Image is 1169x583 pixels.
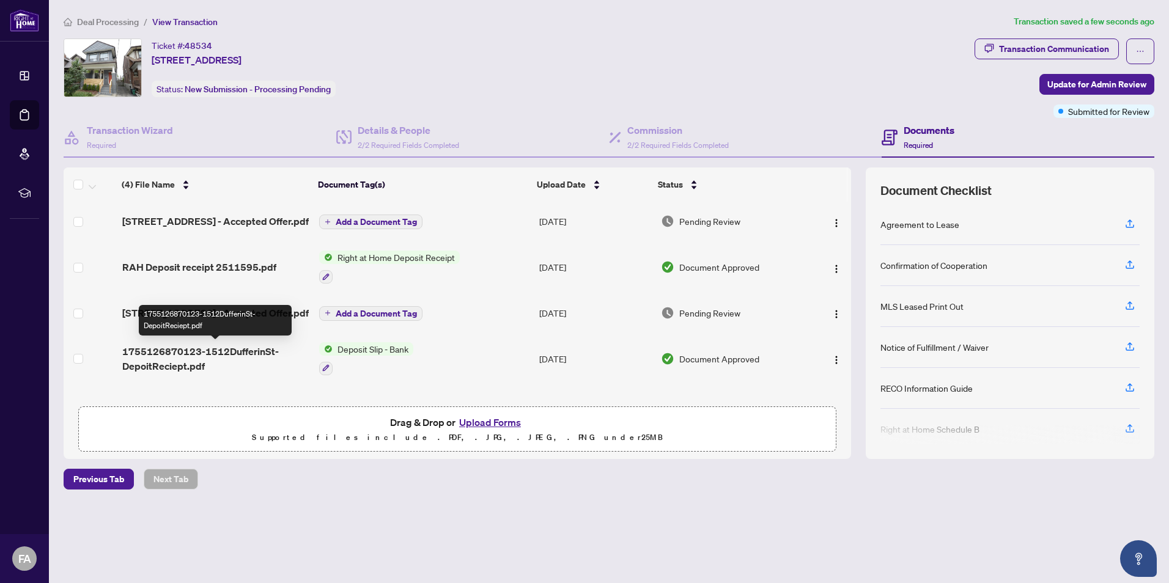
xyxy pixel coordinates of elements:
[325,219,331,225] span: plus
[319,251,460,284] button: Status IconRight at Home Deposit Receipt
[537,178,586,191] span: Upload Date
[679,352,759,365] span: Document Approved
[319,305,422,321] button: Add a Document Tag
[880,258,987,272] div: Confirmation of Cooperation
[827,211,846,231] button: Logo
[661,215,674,228] img: Document Status
[455,414,525,430] button: Upload Forms
[880,218,959,231] div: Agreement to Lease
[64,39,141,97] img: IMG-W12167576_1.jpg
[661,352,674,365] img: Document Status
[1120,540,1157,577] button: Open asap
[319,342,333,356] img: Status Icon
[827,303,846,323] button: Logo
[653,167,805,202] th: Status
[904,141,933,150] span: Required
[358,141,459,150] span: 2/2 Required Fields Completed
[661,260,674,274] img: Document Status
[319,342,413,375] button: Status IconDeposit Slip - Bank
[880,422,979,436] div: Right at Home Schedule B
[325,310,331,316] span: plus
[144,469,198,490] button: Next Tab
[1014,15,1154,29] article: Transaction saved a few seconds ago
[880,299,964,313] div: MLS Leased Print Out
[185,40,212,51] span: 48534
[1047,75,1146,94] span: Update for Admin Review
[1039,74,1154,95] button: Update for Admin Review
[627,141,729,150] span: 2/2 Required Fields Completed
[333,251,460,264] span: Right at Home Deposit Receipt
[152,16,218,28] span: View Transaction
[975,38,1119,59] button: Transaction Communication
[73,469,124,489] span: Previous Tab
[534,332,656,385] td: [DATE]
[880,340,989,354] div: Notice of Fulfillment / Waiver
[10,9,39,32] img: logo
[532,167,653,202] th: Upload Date
[534,241,656,293] td: [DATE]
[152,81,336,97] div: Status:
[832,218,841,228] img: Logo
[122,214,309,229] span: [STREET_ADDRESS] - Accepted Offer.pdf
[336,309,417,318] span: Add a Document Tag
[152,53,242,67] span: [STREET_ADDRESS]
[832,264,841,274] img: Logo
[122,178,175,191] span: (4) File Name
[64,469,134,490] button: Previous Tab
[904,123,954,137] h4: Documents
[319,214,422,230] button: Add a Document Tag
[64,18,72,26] span: home
[1136,47,1145,56] span: ellipsis
[77,16,139,28] span: Deal Processing
[880,381,973,395] div: RECO Information Guide
[79,407,836,452] span: Drag & Drop orUpload FormsSupported files include .PDF, .JPG, .JPEG, .PNG under25MB
[122,344,309,373] span: 1755126870123-1512DufferinSt-DepoitReciept.pdf
[832,355,841,365] img: Logo
[139,305,292,335] div: 1755126870123-1512DufferinSt-DepoitReciept.pdf
[827,349,846,369] button: Logo
[827,257,846,277] button: Logo
[999,39,1109,59] div: Transaction Communication
[661,306,674,320] img: Document Status
[358,123,459,137] h4: Details & People
[122,306,309,320] span: [STREET_ADDRESS] - Accepted Offer.pdf
[152,38,212,53] div: Ticket #:
[534,293,656,332] td: [DATE]
[336,218,417,226] span: Add a Document Tag
[679,215,740,228] span: Pending Review
[185,84,331,95] span: New Submission - Processing Pending
[87,123,173,137] h4: Transaction Wizard
[86,430,828,445] p: Supported files include .PDF, .JPG, .JPEG, .PNG under 25 MB
[87,141,116,150] span: Required
[144,15,147,29] li: /
[122,260,276,274] span: RAH Deposit receipt 2511595.pdf
[880,182,992,199] span: Document Checklist
[18,550,31,567] span: FA
[658,178,683,191] span: Status
[319,306,422,321] button: Add a Document Tag
[534,202,656,241] td: [DATE]
[319,251,333,264] img: Status Icon
[117,167,313,202] th: (4) File Name
[627,123,729,137] h4: Commission
[832,309,841,319] img: Logo
[319,215,422,229] button: Add a Document Tag
[313,167,532,202] th: Document Tag(s)
[1068,105,1149,118] span: Submitted for Review
[390,414,525,430] span: Drag & Drop or
[679,260,759,274] span: Document Approved
[333,342,413,356] span: Deposit Slip - Bank
[679,306,740,320] span: Pending Review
